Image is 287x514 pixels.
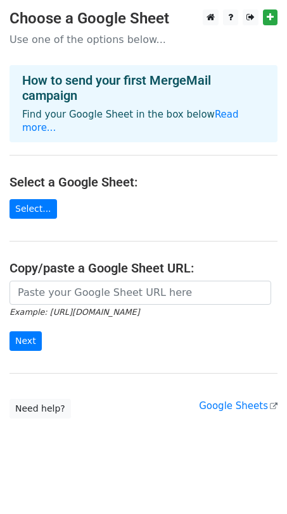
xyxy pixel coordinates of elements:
input: Paste your Google Sheet URL here [10,281,271,305]
h4: How to send your first MergeMail campaign [22,73,265,103]
p: Find your Google Sheet in the box below [22,108,265,135]
a: Need help? [10,399,71,419]
h3: Choose a Google Sheet [10,9,277,28]
a: Google Sheets [199,400,277,412]
small: Example: [URL][DOMAIN_NAME] [10,307,139,317]
h4: Select a Google Sheet: [10,174,277,190]
a: Select... [10,199,57,219]
input: Next [10,331,42,351]
p: Use one of the options below... [10,33,277,46]
h4: Copy/paste a Google Sheet URL: [10,260,277,276]
a: Read more... [22,109,239,133]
